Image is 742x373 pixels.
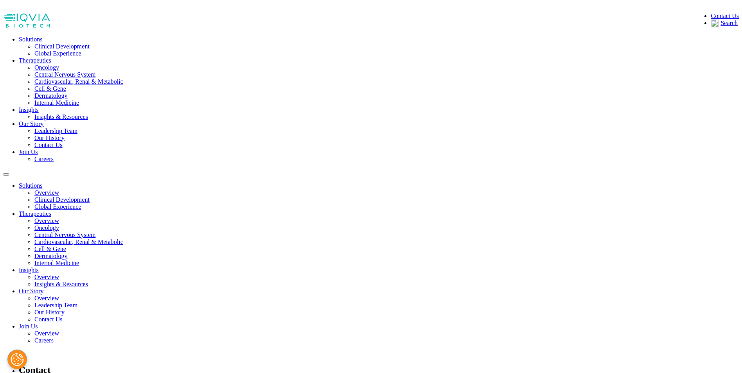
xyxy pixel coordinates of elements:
a: Our History [34,309,65,316]
a: Contact Us [34,142,63,148]
a: Oncology [34,64,59,71]
a: Leadership Team [34,302,77,308]
a: Insights [19,106,39,113]
a: Careers [34,156,54,162]
a: Contact Us [34,316,63,323]
a: Leadership Team [34,127,77,134]
a: Therapeutics [19,210,51,217]
a: Careers [34,337,54,344]
a: Search [711,20,738,26]
a: Dermatology [34,92,67,99]
a: Our Story [19,288,44,294]
button: Cookies Settings [7,350,27,369]
a: Our History [34,134,65,141]
a: Clinical Development [34,196,90,203]
a: Overview [34,274,59,280]
a: Our Story [19,120,44,127]
a: Therapeutics [19,57,51,64]
a: Dermatology [34,253,67,259]
a: Overview [34,330,59,337]
a: Join Us [19,323,38,330]
a: Join Us [19,149,38,155]
a: Overview [34,295,59,301]
img: search.svg [711,20,719,27]
a: Internal Medicine [34,260,79,266]
a: Internal Medicine [34,99,79,106]
a: Insights & Resources [34,113,88,120]
a: Overview [34,217,59,224]
a: Solutions [19,182,42,189]
img: biotech-logo.svg [3,13,50,28]
a: Overview [34,189,59,196]
a: Global Experience [34,203,81,210]
a: Solutions [19,36,42,43]
a: Central Nervous System [34,231,95,238]
a: Central Nervous System [34,71,95,78]
a: Cell & Gene [34,246,66,252]
a: Insights [19,267,39,273]
a: Cardiovascular, Renal & Metabolic [34,239,123,245]
a: Insights & Resources [34,281,88,287]
a: Clinical Development [34,43,90,50]
a: Global Experience [34,50,81,57]
a: Oncology [34,224,59,231]
a: Contact Us [711,13,739,19]
a: Cell & Gene [34,85,66,92]
a: Cardiovascular, Renal & Metabolic [34,78,123,85]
